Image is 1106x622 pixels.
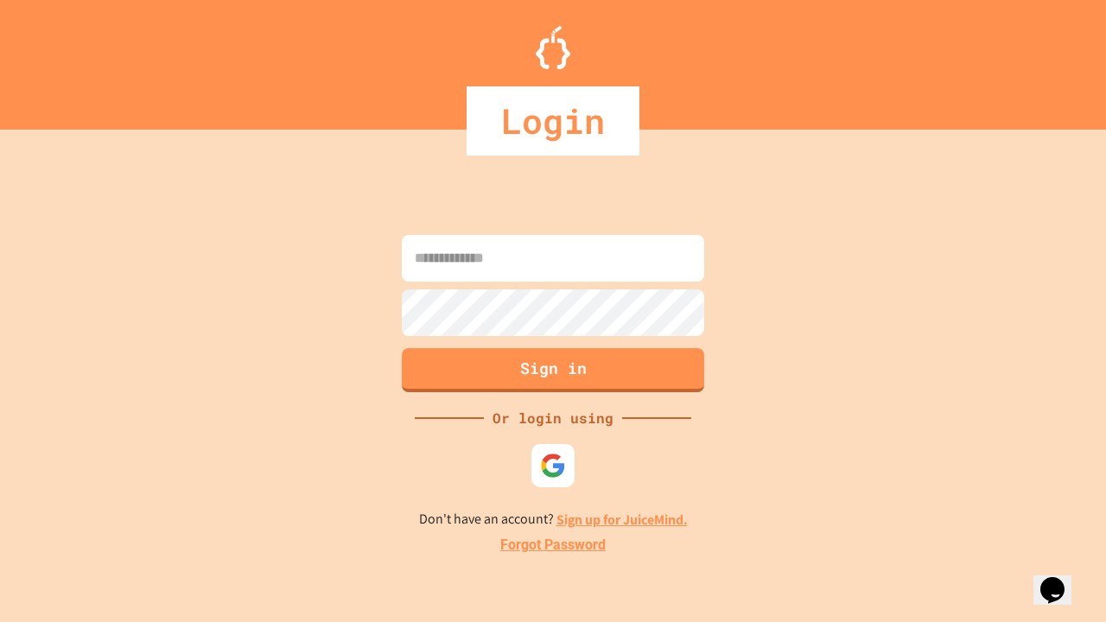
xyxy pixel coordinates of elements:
[484,408,622,428] div: Or login using
[402,348,704,392] button: Sign in
[963,478,1089,551] iframe: chat widget
[1033,553,1089,605] iframe: chat widget
[536,26,570,69] img: Logo.svg
[500,535,606,555] a: Forgot Password
[419,509,688,530] p: Don't have an account?
[540,453,566,479] img: google-icon.svg
[556,511,688,529] a: Sign up for JuiceMind.
[467,86,639,155] div: Login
